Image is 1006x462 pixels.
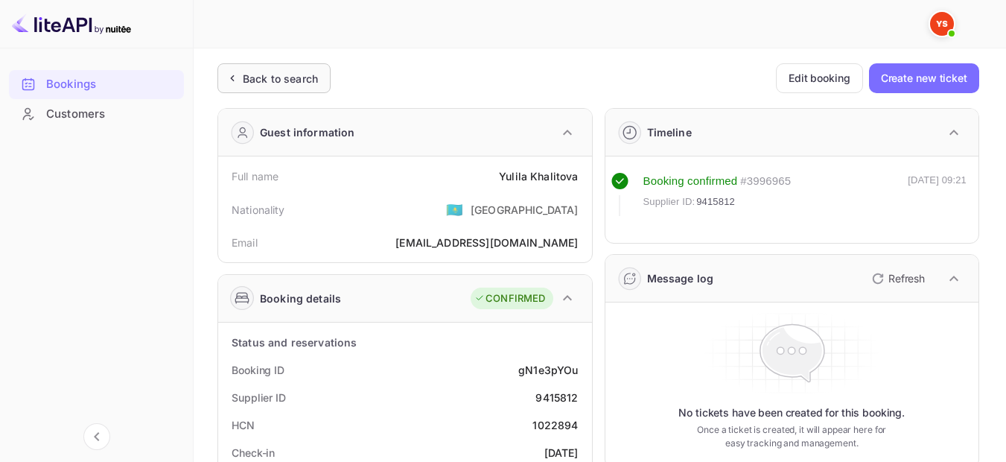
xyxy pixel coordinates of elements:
div: 9415812 [535,390,578,405]
div: Bookings [9,70,184,99]
div: [GEOGRAPHIC_DATA] [471,202,579,218]
div: Customers [9,100,184,129]
img: LiteAPI logo [12,12,131,36]
button: Refresh [863,267,931,291]
div: 1022894 [532,417,578,433]
div: Nationality [232,202,285,218]
span: United States [446,196,463,223]
p: No tickets have been created for this booking. [678,405,905,420]
div: Status and reservations [232,335,357,350]
p: Once a ticket is created, it will appear here for easy tracking and management. [693,423,891,450]
button: Collapse navigation [83,423,110,450]
div: Full name [232,168,278,184]
div: Back to search [243,71,318,86]
div: Email [232,235,258,250]
span: Supplier ID: [643,194,695,209]
button: Edit booking [776,63,863,93]
div: Guest information [260,124,355,140]
div: # 3996965 [740,173,791,190]
div: [DATE] 09:21 [908,173,967,216]
div: Yulila Khalitova [499,168,578,184]
a: Bookings [9,70,184,98]
div: Check-in [232,445,275,461]
img: Yandex Support [930,12,954,36]
span: 9415812 [696,194,735,209]
a: Customers [9,100,184,127]
div: Timeline [647,124,692,140]
div: Booking ID [232,362,284,378]
div: Customers [46,106,176,123]
div: CONFIRMED [474,291,545,306]
button: Create new ticket [869,63,979,93]
div: [DATE] [544,445,579,461]
div: Booking confirmed [643,173,738,190]
div: Bookings [46,76,176,93]
div: Supplier ID [232,390,286,405]
div: HCN [232,417,255,433]
div: gN1e3pYOu [518,362,578,378]
div: Booking details [260,291,341,306]
p: Refresh [888,270,925,286]
div: [EMAIL_ADDRESS][DOMAIN_NAME] [395,235,578,250]
div: Message log [647,270,714,286]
